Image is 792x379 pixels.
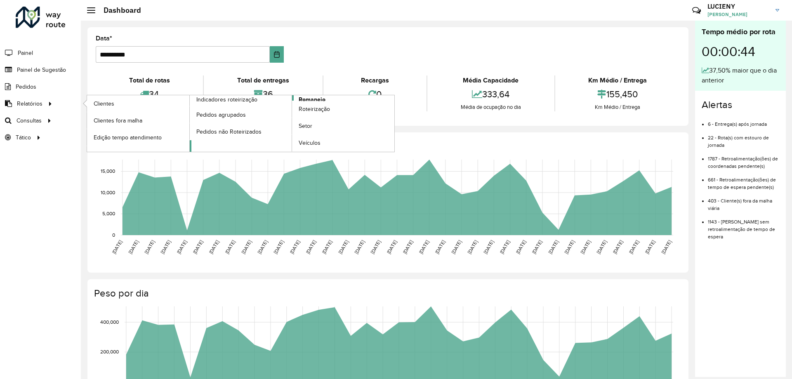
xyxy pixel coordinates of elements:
[87,112,189,129] a: Clientes fora malha
[101,190,115,195] text: 10,000
[87,95,189,112] a: Clientes
[196,111,246,119] span: Pedidos agrupados
[270,46,284,63] button: Choose Date
[206,75,320,85] div: Total de entregas
[196,95,257,104] span: Indicadores roteirização
[190,123,292,140] a: Pedidos não Roteirizados
[386,239,398,255] text: [DATE]
[325,85,424,103] div: 0
[467,239,478,255] text: [DATE]
[98,85,201,103] div: 34
[292,118,394,134] a: Setor
[321,239,333,255] text: [DATE]
[708,149,779,170] li: 1787 - Retroalimentação(ões) de coordenadas pendente(s)
[127,239,139,255] text: [DATE]
[515,239,527,255] text: [DATE]
[660,239,672,255] text: [DATE]
[499,239,511,255] text: [DATE]
[557,85,678,103] div: 155,450
[434,239,446,255] text: [DATE]
[708,128,779,149] li: 22 - Rota(s) com estouro de jornada
[176,239,188,255] text: [DATE]
[16,133,31,142] span: Tático
[708,114,779,128] li: 6 - Entrega(s) após jornada
[688,2,705,19] a: Contato Rápido
[100,319,119,325] text: 400,000
[370,239,382,255] text: [DATE]
[594,2,680,25] div: Críticas? Dúvidas? Elogios? Sugestões? Entre em contato conosco!
[402,239,414,255] text: [DATE]
[644,239,656,255] text: [DATE]
[17,66,66,74] span: Painel de Sugestão
[16,82,36,91] span: Pedidos
[707,11,769,18] span: [PERSON_NAME]
[190,106,292,123] a: Pedidos agrupados
[190,95,395,152] a: Romaneio
[96,33,112,43] label: Data
[17,99,42,108] span: Relatórios
[94,133,162,142] span: Edição tempo atendimento
[299,122,312,130] span: Setor
[192,239,204,255] text: [DATE]
[196,127,262,136] span: Pedidos não Roteirizados
[596,239,608,255] text: [DATE]
[429,75,552,85] div: Média Capacidade
[95,6,141,15] h2: Dashboard
[224,239,236,255] text: [DATE]
[16,116,42,125] span: Consultas
[206,85,320,103] div: 36
[273,239,285,255] text: [DATE]
[337,239,349,255] text: [DATE]
[429,85,552,103] div: 333,64
[299,139,321,147] span: Veículos
[94,116,142,125] span: Clientes fora malha
[708,191,779,212] li: 403 - Cliente(s) fora da malha viária
[483,239,495,255] text: [DATE]
[292,101,394,118] a: Roteirização
[707,2,769,10] h3: LUCIENY
[628,239,640,255] text: [DATE]
[612,239,624,255] text: [DATE]
[292,135,394,151] a: Veículos
[98,75,201,85] div: Total de rotas
[702,26,779,38] div: Tempo médio por rota
[160,239,172,255] text: [DATE]
[547,239,559,255] text: [DATE]
[87,95,292,152] a: Indicadores roteirização
[305,239,317,255] text: [DATE]
[94,287,680,299] h4: Peso por dia
[563,239,575,255] text: [DATE]
[708,170,779,191] li: 661 - Retroalimentação(ões) de tempo de espera pendente(s)
[418,239,430,255] text: [DATE]
[257,239,269,255] text: [DATE]
[708,212,779,240] li: 1143 - [PERSON_NAME] sem retroalimentação de tempo de espera
[102,211,115,217] text: 5,000
[144,239,156,255] text: [DATE]
[702,66,779,85] div: 37,50% maior que o dia anterior
[18,49,33,57] span: Painel
[354,239,365,255] text: [DATE]
[325,75,424,85] div: Recargas
[702,99,779,111] h4: Alertas
[580,239,592,255] text: [DATE]
[429,103,552,111] div: Média de ocupação no dia
[557,103,678,111] div: Km Médio / Entrega
[111,239,123,255] text: [DATE]
[101,169,115,174] text: 15,000
[240,239,252,255] text: [DATE]
[208,239,220,255] text: [DATE]
[94,99,114,108] span: Clientes
[531,239,543,255] text: [DATE]
[87,129,189,146] a: Edição tempo atendimento
[299,105,330,113] span: Roteirização
[450,239,462,255] text: [DATE]
[100,349,119,355] text: 200,000
[299,95,325,104] span: Romaneio
[702,38,779,66] div: 00:00:44
[289,239,301,255] text: [DATE]
[112,232,115,238] text: 0
[557,75,678,85] div: Km Médio / Entrega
